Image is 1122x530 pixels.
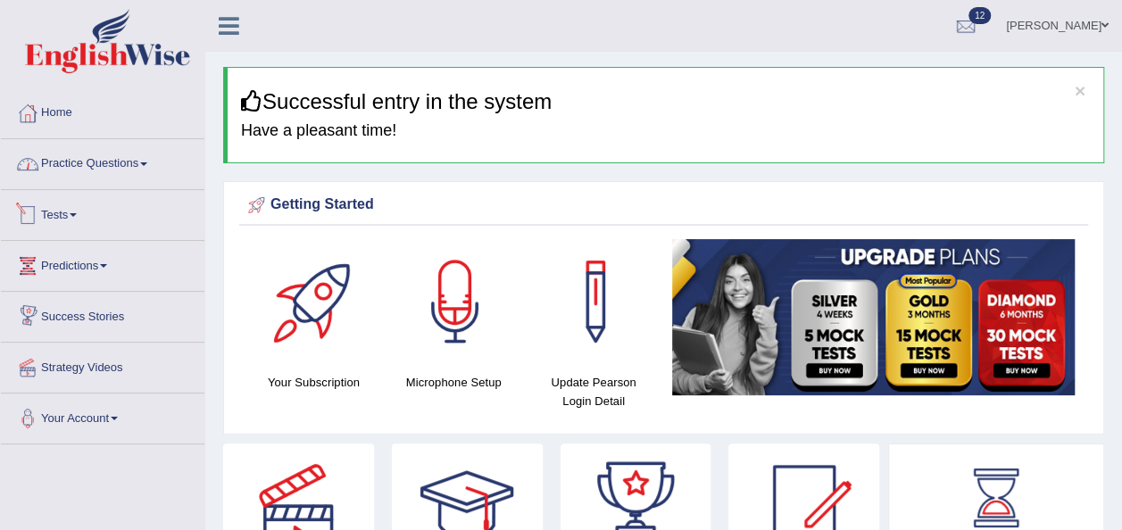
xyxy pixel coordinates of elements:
a: Home [1,88,204,133]
h4: Have a pleasant time! [241,122,1090,140]
a: Your Account [1,393,204,438]
a: Predictions [1,241,204,286]
a: Practice Questions [1,139,204,184]
span: 12 [968,7,991,24]
button: × [1075,81,1085,100]
h4: Your Subscription [253,373,375,392]
div: Getting Started [244,192,1084,219]
h3: Successful entry in the system [241,90,1090,113]
a: Success Stories [1,292,204,336]
a: Tests [1,190,204,235]
a: Strategy Videos [1,343,204,387]
h4: Microphone Setup [393,373,515,392]
h4: Update Pearson Login Detail [533,373,655,410]
img: small5.jpg [672,239,1075,394]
